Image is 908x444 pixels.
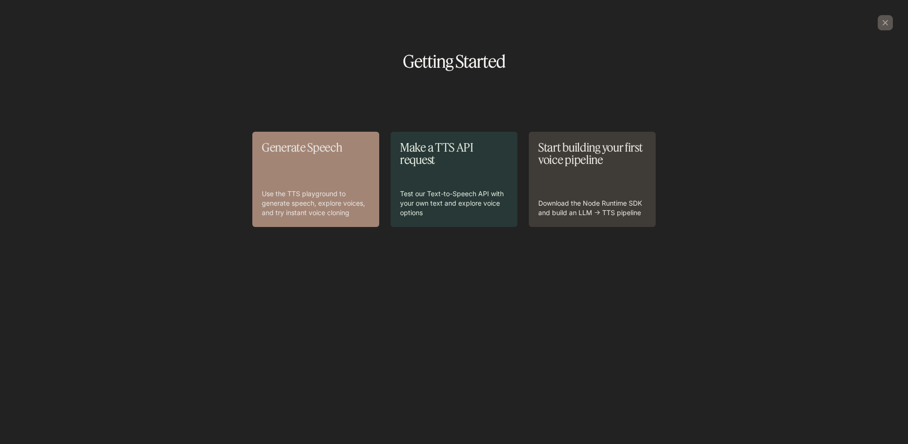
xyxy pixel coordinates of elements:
[391,132,517,227] a: Make a TTS API requestTest our Text-to-Speech API with your own text and explore voice options
[538,141,646,166] p: Start building your first voice pipeline
[400,189,508,217] p: Test our Text-to-Speech API with your own text and explore voice options
[262,141,370,154] p: Generate Speech
[400,141,508,166] p: Make a TTS API request
[262,189,370,217] p: Use the TTS playground to generate speech, explore voices, and try instant voice cloning
[252,132,379,227] a: Generate SpeechUse the TTS playground to generate speech, explore voices, and try instant voice c...
[15,53,893,70] h1: Getting Started
[538,199,646,217] p: Download the Node Runtime SDK and build an LLM → TTS pipeline
[529,132,656,227] a: Start building your first voice pipelineDownload the Node Runtime SDK and build an LLM → TTS pipe...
